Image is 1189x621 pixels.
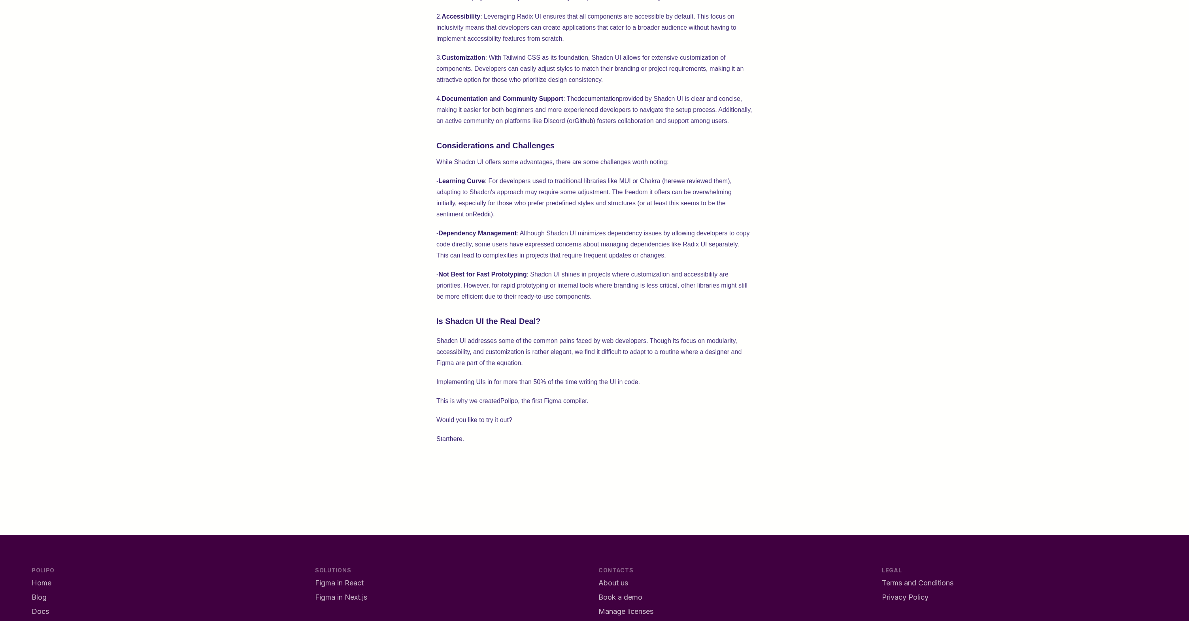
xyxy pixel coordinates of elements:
[473,211,491,218] a: Reddit
[32,577,307,589] a: Home
[315,577,591,589] a: Figma in React
[32,567,55,574] span: Polipo
[32,579,51,587] span: Home
[882,592,1157,603] a: Privacy Policy
[598,607,653,615] span: Manage licenses
[500,398,518,404] a: Polipo
[32,592,307,603] a: Blog
[436,434,753,445] p: Start .
[438,178,485,184] strong: Learning Curve
[436,335,753,369] p: Shadcn UI addresses some of the common pains faced by web developers. Though its focus on modular...
[882,577,1157,589] a: Terms and Conditions
[436,396,753,407] p: This is why we created , the first Figma compiler.
[438,271,527,278] strong: Not Best for Fast Prototyping
[436,11,753,44] p: 2. : Leveraging Radix UI ensures that all components are accessible by default. This focus on inc...
[436,93,753,127] p: 4. : The provided by Shadcn UI is clear and concise, making it easier for both beginners and more...
[32,593,47,601] span: Blog
[598,579,628,587] span: About us
[598,606,874,617] a: Manage licenses
[442,54,485,61] strong: Customization
[315,579,364,587] span: Figma in React
[882,567,902,574] span: Legal
[32,606,307,617] a: Docs
[598,592,874,603] a: Book a demo
[598,567,634,574] span: Contacts
[436,315,753,328] h3: Is Shadcn UI the Real Deal?
[598,577,874,589] a: About us
[436,139,753,152] h3: Considerations and Challenges
[32,607,49,615] span: Docs
[442,13,480,20] strong: Accessibility
[436,415,753,426] p: Would you like to try it out?
[315,592,591,603] a: Figma in Next.js
[315,593,367,601] span: Figma in Next.js
[436,377,753,388] p: Implementing UIs in for more than 50% of the time writing the UI in code.
[436,228,753,261] p: - : Although Shadcn UI minimizes dependency issues by allowing developers to copy code directly, ...
[598,593,642,601] span: Book a demo
[436,269,753,302] p: - : Shadcn UI shines in projects where customization and accessibility are priorities. However, f...
[578,95,619,102] a: documentation
[436,176,753,220] p: - : For developers used to traditional libraries like MUI or Chakra ( we reviewed them), adapting...
[436,52,753,85] p: 3. : With Tailwind CSS as its foundation, Shadcn UI allows for extensive customization of compone...
[450,435,462,442] a: here
[664,178,677,184] a: here
[315,567,351,574] span: Solutions
[436,157,753,168] p: While Shadcn UI offers some advantages, there are some challenges worth noting:
[882,593,929,601] span: Privacy Policy
[438,230,516,237] strong: Dependency Management
[442,95,563,102] strong: Documentation and Community Support
[882,579,953,587] span: Terms and Conditions
[574,117,593,124] a: Github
